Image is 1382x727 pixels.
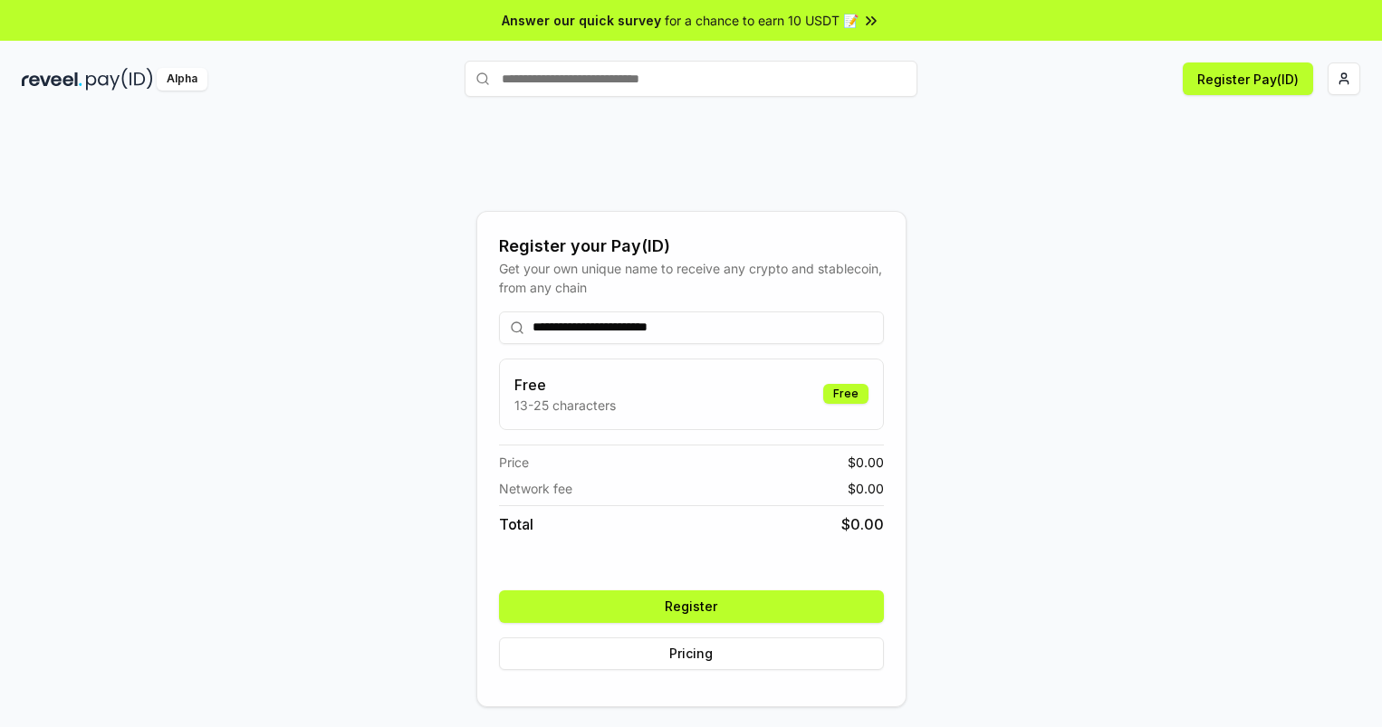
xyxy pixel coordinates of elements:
[823,384,869,404] div: Free
[499,637,884,670] button: Pricing
[514,396,616,415] p: 13-25 characters
[502,11,661,30] span: Answer our quick survey
[514,374,616,396] h3: Free
[499,590,884,623] button: Register
[157,68,207,91] div: Alpha
[848,479,884,498] span: $ 0.00
[499,234,884,259] div: Register your Pay(ID)
[499,453,529,472] span: Price
[1183,62,1313,95] button: Register Pay(ID)
[499,479,572,498] span: Network fee
[86,68,153,91] img: pay_id
[22,68,82,91] img: reveel_dark
[665,11,859,30] span: for a chance to earn 10 USDT 📝
[841,513,884,535] span: $ 0.00
[499,513,533,535] span: Total
[848,453,884,472] span: $ 0.00
[499,259,884,297] div: Get your own unique name to receive any crypto and stablecoin, from any chain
